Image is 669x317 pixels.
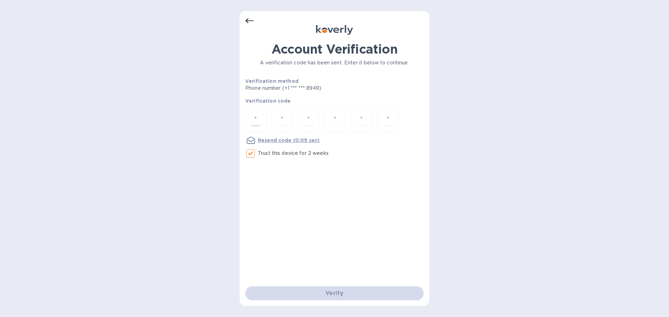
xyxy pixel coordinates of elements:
[245,78,299,84] b: Verification method
[245,59,424,66] p: A verification code has been sent. Enter it below to continue.
[258,137,320,143] u: Resend code (0:05 sec)
[245,42,424,56] h1: Account Verification
[258,150,329,157] p: Trust this device for 2 weeks
[245,85,375,92] p: Phone number (+1 *** *** 8949)
[245,97,424,104] p: Verification code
